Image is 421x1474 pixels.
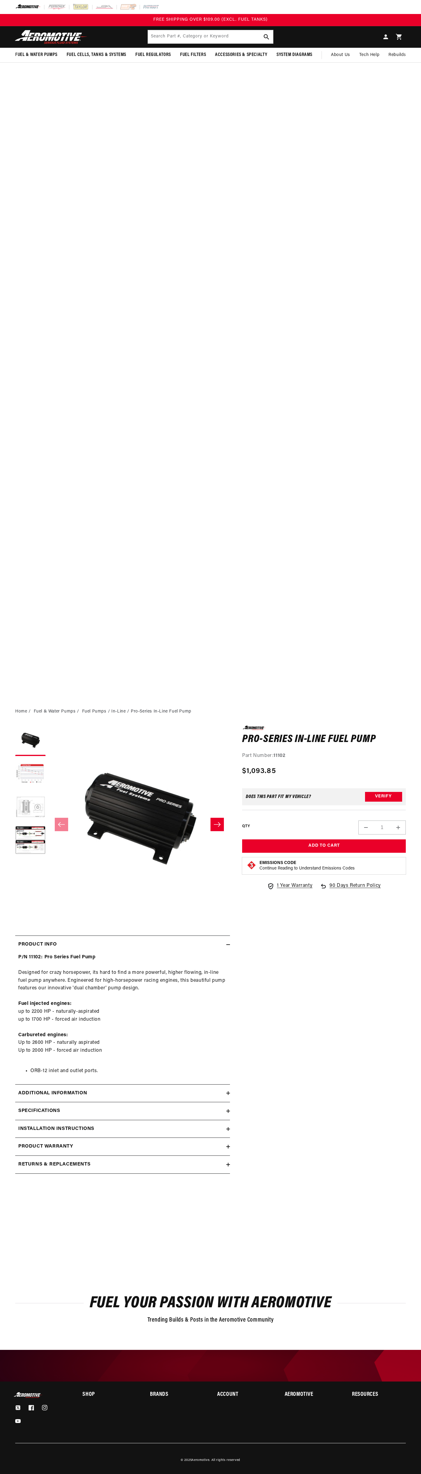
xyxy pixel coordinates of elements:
small: All rights reserved [211,1458,240,1462]
h2: Additional information [18,1089,87,1097]
div: Does This part fit My vehicle? [246,794,311,799]
span: FREE SHIPPING OVER $109.00 (EXCL. FUEL TANKS) [153,17,268,22]
summary: Product Info [15,936,230,953]
input: Search by Part Number, Category or Keyword [148,30,273,44]
summary: Fuel Regulators [131,48,176,62]
span: Tech Help [359,52,379,58]
span: $1,093.85 [242,766,276,777]
img: Emissions code [247,860,256,870]
summary: Additional information [15,1085,230,1102]
summary: Specifications [15,1102,230,1120]
span: Rebuilds [388,52,406,58]
li: In-Line [111,708,131,715]
span: System Diagrams [277,52,312,58]
button: Load image 4 in gallery view [15,826,46,856]
strong: Carbureted engines: [18,1033,68,1037]
a: 90 Days Return Policy [320,882,381,896]
h2: Returns & replacements [18,1161,90,1169]
summary: Fuel Cells, Tanks & Systems [62,48,131,62]
span: 90 Days Return Policy [329,882,381,896]
strong: Fuel injected engines: [18,1001,71,1006]
strong: 11102 [273,753,285,758]
summary: Product warranty [15,1138,230,1155]
button: Load image 3 in gallery view [15,793,46,823]
span: Accessories & Specialty [215,52,267,58]
summary: System Diagrams [272,48,317,62]
a: About Us [326,48,355,62]
a: Fuel Pumps [82,708,106,715]
h2: Installation Instructions [18,1125,94,1133]
media-gallery: Gallery Viewer [15,726,230,923]
h1: Pro-Series In-Line Fuel Pump [242,735,406,744]
a: Aeromotive [192,1458,209,1462]
img: Aeromotive [13,1392,43,1398]
h2: Product warranty [18,1143,73,1151]
button: Emissions CodeContinue Reading to Understand Emissions Codes [259,860,355,871]
summary: Fuel Filters [176,48,211,62]
h2: Specifications [18,1107,60,1115]
summary: Tech Help [355,48,384,62]
button: Slide right [211,818,224,831]
span: 1 Year Warranty [277,882,312,890]
summary: Shop [82,1392,136,1397]
summary: Aeromotive [285,1392,338,1397]
a: 1 Year Warranty [267,882,312,890]
summary: Installation Instructions [15,1120,230,1138]
span: Trending Builds & Posts in the Aeromotive Community [148,1317,274,1323]
span: Fuel Cells, Tanks & Systems [67,52,126,58]
p: Designed for crazy horsepower, its hard to find a more powerful, higher flowing, in-line fuel pum... [18,953,227,1062]
summary: Accessories & Specialty [211,48,272,62]
span: Fuel & Water Pumps [15,52,57,58]
p: Continue Reading to Understand Emissions Codes [259,866,355,871]
button: Slide left [55,818,68,831]
summary: Rebuilds [384,48,411,62]
small: © 2025 . [181,1458,210,1462]
summary: Resources [352,1392,405,1397]
summary: Brands [150,1392,204,1397]
li: Pro-Series In-Line Fuel Pump [131,708,191,715]
summary: Returns & replacements [15,1156,230,1173]
label: QTY [242,824,250,829]
h2: Fuel Your Passion with Aeromotive [15,1296,406,1310]
span: About Us [331,53,350,57]
a: Fuel & Water Pumps [34,708,76,715]
div: Part Number: [242,752,406,760]
h2: Product Info [18,941,57,949]
img: Aeromotive [13,30,89,44]
nav: breadcrumbs [15,708,406,715]
strong: P/N 11102: Pro Series Fuel Pump [18,955,96,960]
button: search button [260,30,273,44]
span: Fuel Regulators [135,52,171,58]
a: Home [15,708,27,715]
summary: Fuel & Water Pumps [11,48,62,62]
button: Load image 1 in gallery view [15,726,46,756]
button: Verify [365,792,402,802]
li: ORB-12 inlet and outlet ports. [30,1067,227,1075]
strong: Emissions Code [259,861,296,865]
span: Fuel Filters [180,52,206,58]
button: Add to Cart [242,839,406,853]
summary: Account [217,1392,271,1397]
button: Load image 2 in gallery view [15,759,46,789]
